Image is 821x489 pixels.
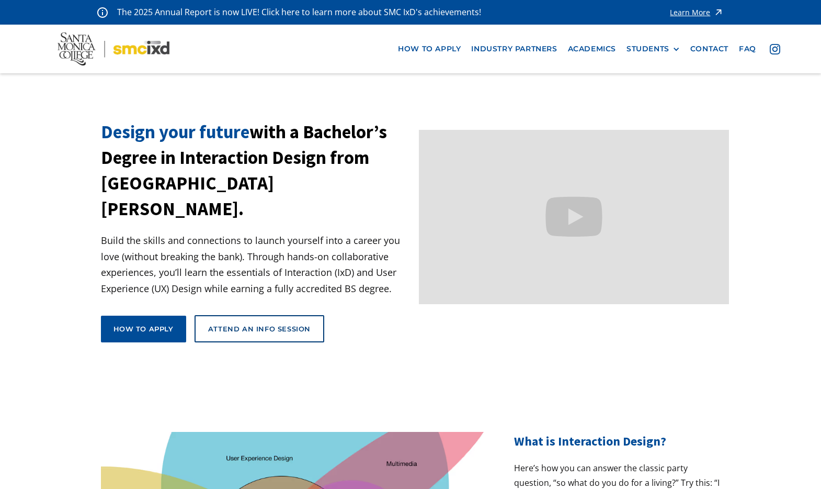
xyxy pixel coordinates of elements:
[101,232,411,296] p: Build the skills and connections to launch yourself into a career you love (without breaking the ...
[117,5,482,19] p: The 2025 Annual Report is now LIVE! Click here to learn more about SMC IxD's achievements!
[97,7,108,18] img: icon - information - alert
[393,39,466,59] a: how to apply
[101,120,249,143] span: Design your future
[734,39,761,59] a: faq
[670,5,724,19] a: Learn More
[563,39,621,59] a: Academics
[466,39,562,59] a: industry partners
[113,324,174,334] div: How to apply
[208,324,311,334] div: Attend an Info Session
[626,45,669,53] div: STUDENTS
[670,9,710,16] div: Learn More
[58,32,169,65] img: Santa Monica College - SMC IxD logo
[195,315,324,342] a: Attend an Info Session
[101,119,411,222] h1: with a Bachelor’s Degree in Interaction Design from [GEOGRAPHIC_DATA][PERSON_NAME].
[713,5,724,19] img: icon - arrow - alert
[770,44,780,54] img: icon - instagram
[514,432,720,451] h2: What is Interaction Design?
[101,316,186,342] a: How to apply
[685,39,734,59] a: contact
[626,45,680,53] div: STUDENTS
[419,130,729,304] iframe: Design your future with a Bachelor's Degree in Interaction Design from Santa Monica College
